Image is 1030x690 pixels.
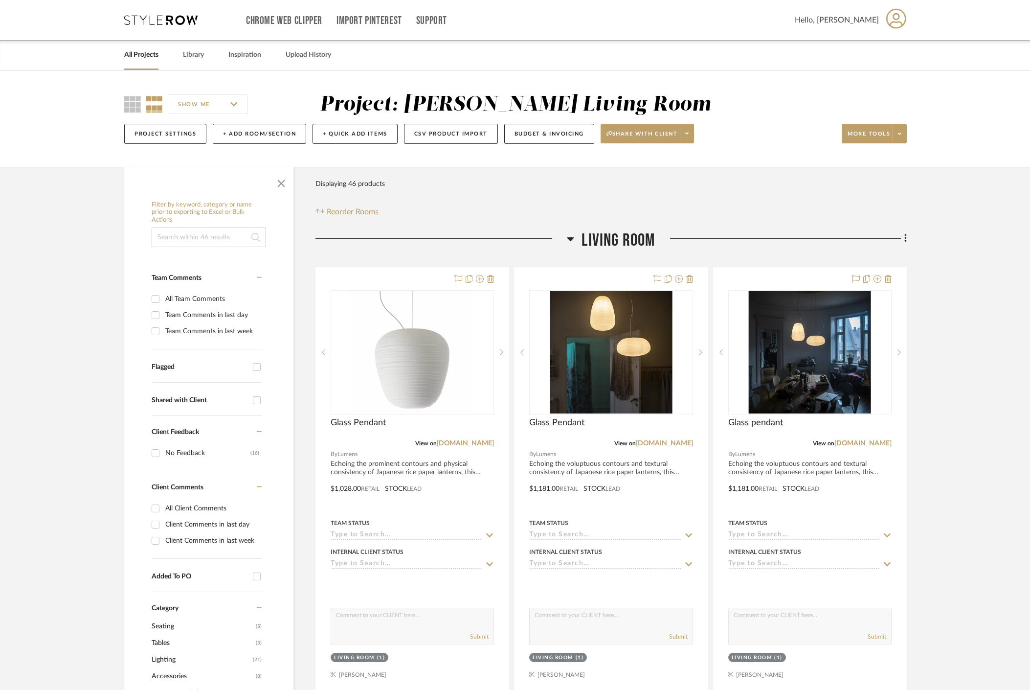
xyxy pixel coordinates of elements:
[165,517,259,532] div: Client Comments in last day
[533,654,573,662] div: Living Room
[152,363,248,371] div: Flagged
[529,417,584,428] span: Glass Pendant
[728,417,783,428] span: Glass pendant
[152,484,203,491] span: Client Comments
[795,14,879,26] span: Hello, [PERSON_NAME]
[536,450,556,459] span: Lumens
[152,651,250,668] span: Lighting
[271,172,291,191] button: Close
[331,450,337,459] span: By
[470,632,489,641] button: Submit
[331,531,482,540] input: Type to Search…
[504,124,594,144] button: Budget & Invoicing
[614,440,636,446] span: View on
[331,519,370,528] div: Team Status
[213,124,306,144] button: + Add Room/Section
[728,450,735,459] span: By
[728,531,880,540] input: Type to Search…
[183,48,204,62] a: Library
[124,48,158,62] a: All Projects
[529,519,568,528] div: Team Status
[327,206,379,218] span: Reorder Rooms
[152,228,266,247] input: Search within 46 results
[732,654,772,662] div: Living Room
[606,130,678,145] span: Share with client
[331,417,386,428] span: Glass Pendant
[124,124,206,144] button: Project Settings
[152,604,179,613] span: Category
[735,450,755,459] span: Lumens
[256,668,262,684] span: (8)
[165,307,259,323] div: Team Comments in last day
[576,654,584,662] div: (1)
[256,635,262,651] span: (5)
[774,654,783,662] div: (1)
[334,654,375,662] div: Living Room
[336,17,402,25] a: Import Pinterest
[550,291,672,414] img: Glass Pendant
[530,291,692,414] div: 0
[437,440,494,447] a: [DOMAIN_NAME]
[250,445,259,461] div: (16)
[834,440,892,447] a: [DOMAIN_NAME]
[152,618,253,635] span: Seating
[331,548,403,556] div: Internal Client Status
[152,201,266,224] h6: Filter by keyword, category or name prior to exporting to Excel or Bulk Actions
[529,560,681,569] input: Type to Search…
[415,440,437,446] span: View on
[529,548,602,556] div: Internal Client Status
[165,501,259,516] div: All Client Comments
[529,531,681,540] input: Type to Search…
[152,635,253,651] span: Tables
[152,275,202,281] span: Team Comments
[331,291,493,414] div: 0
[868,632,886,641] button: Submit
[331,560,482,569] input: Type to Search…
[728,548,801,556] div: Internal Client Status
[416,17,447,25] a: Support
[152,429,199,436] span: Client Feedback
[315,174,385,194] div: Displaying 46 products
[286,48,331,62] a: Upload History
[165,323,259,339] div: Team Comments in last week
[165,533,259,549] div: Client Comments in last week
[152,396,248,405] div: Shared with Client
[601,124,694,143] button: Share with client
[152,668,253,685] span: Accessories
[813,440,834,446] span: View on
[246,17,322,25] a: Chrome Web Clipper
[749,291,871,414] img: Glass pendant
[253,652,262,667] span: (21)
[228,48,261,62] a: Inspiration
[529,450,536,459] span: By
[320,94,712,115] div: Project: [PERSON_NAME] Living Room
[728,560,880,569] input: Type to Search…
[729,291,891,414] div: 0
[165,445,250,461] div: No Feedback
[669,632,688,641] button: Submit
[636,440,693,447] a: [DOMAIN_NAME]
[728,519,767,528] div: Team Status
[582,230,655,251] span: Living Room
[377,654,385,662] div: (1)
[315,206,379,218] button: Reorder Rooms
[351,291,473,414] img: Glass Pendant
[404,124,498,144] button: CSV Product Import
[842,124,907,143] button: More tools
[152,573,248,581] div: Added To PO
[337,450,358,459] span: Lumens
[165,291,259,307] div: All Team Comments
[313,124,398,144] button: + Quick Add Items
[848,130,890,145] span: More tools
[256,619,262,634] span: (5)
